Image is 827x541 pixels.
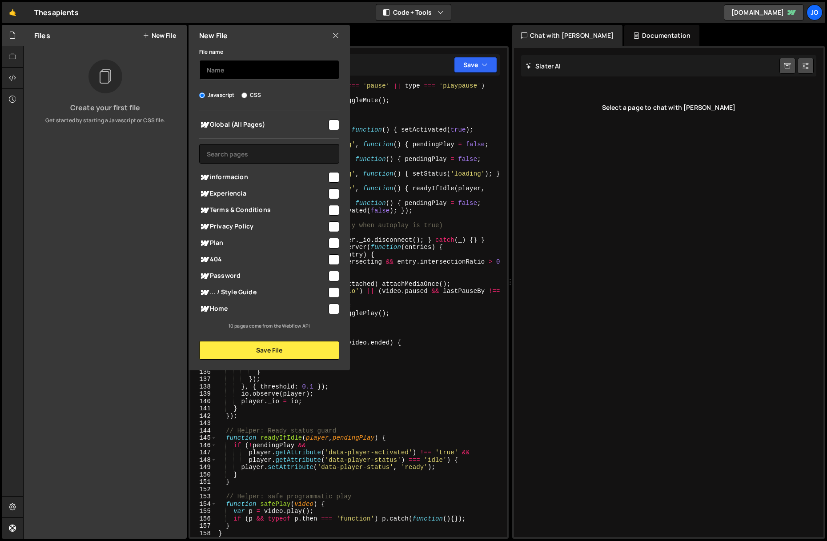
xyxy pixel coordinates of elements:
[190,405,217,413] div: 141
[624,25,699,46] div: Documentation
[526,62,561,70] h2: Slater AI
[199,60,339,80] input: Name
[199,91,235,100] label: Javascript
[199,238,327,248] span: Plan
[199,144,339,164] input: Search pages
[199,31,228,40] h2: New File
[376,4,451,20] button: Code + Tools
[190,413,217,420] div: 142
[454,57,497,73] button: Save
[190,420,217,427] div: 143
[199,254,327,265] span: 404
[199,271,327,281] span: Password
[190,471,217,479] div: 150
[199,341,339,360] button: Save File
[190,493,217,501] div: 153
[190,383,217,391] div: 138
[199,287,327,298] span: ... / Style Guide
[190,369,217,376] div: 136
[199,221,327,232] span: Privacy Policy
[199,92,205,98] input: Javascript
[241,92,247,98] input: CSS
[199,188,327,199] span: Experiencia
[241,91,261,100] label: CSS
[190,501,217,508] div: 154
[190,457,217,464] div: 148
[31,116,180,124] p: Get started by starting a Javascript or CSS file.
[199,172,327,183] span: informacion
[190,522,217,530] div: 157
[190,442,217,449] div: 146
[190,515,217,523] div: 156
[724,4,804,20] a: [DOMAIN_NAME]
[190,398,217,405] div: 140
[190,478,217,486] div: 151
[807,4,823,20] a: jo
[190,390,217,398] div: 139
[190,508,217,515] div: 155
[199,48,223,56] label: File name
[190,434,217,442] div: 145
[190,376,217,383] div: 137
[190,530,217,537] div: 158
[2,2,24,23] a: 🤙
[521,90,816,125] div: Select a page to chat with [PERSON_NAME]
[199,205,327,216] span: Terms & Conditions
[31,104,180,111] h3: Create your first file
[190,449,217,457] div: 147
[199,304,327,314] span: Home
[229,323,310,329] small: 10 pages come from the Webflow API
[190,464,217,471] div: 149
[199,120,327,130] span: Global (All Pages)
[190,427,217,435] div: 144
[190,486,217,493] div: 152
[34,7,79,18] div: Thesapients
[143,32,176,39] button: New File
[34,31,50,40] h2: Files
[512,25,622,46] div: Chat with [PERSON_NAME]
